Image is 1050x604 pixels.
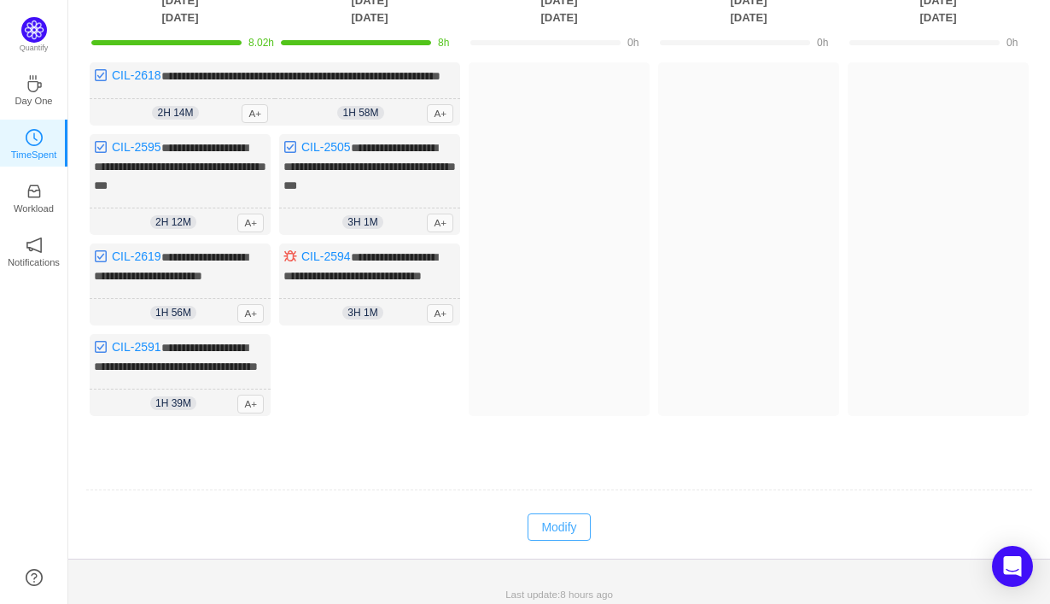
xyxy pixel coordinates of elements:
[94,140,108,154] img: 10318
[26,569,43,586] a: icon: question-circle
[14,201,54,216] p: Workload
[342,215,382,229] span: 3h 1m
[438,37,449,49] span: 8h
[337,106,383,120] span: 1h 58m
[283,140,297,154] img: 10318
[248,37,274,49] span: 8.02h
[817,37,828,49] span: 0h
[8,255,60,270] p: Notifications
[427,104,453,123] span: A+
[150,215,196,229] span: 2h 12m
[301,249,351,263] a: CIL-2594
[528,513,590,541] button: Modify
[26,129,43,146] i: icon: clock-circle
[94,249,108,263] img: 10318
[15,93,52,108] p: Day One
[427,214,453,232] span: A+
[560,589,613,600] span: 8 hours ago
[26,134,43,151] a: icon: clock-circleTimeSpent
[94,68,108,82] img: 10318
[26,75,43,92] i: icon: coffee
[242,104,268,123] span: A+
[94,340,108,354] img: 10318
[427,304,453,323] span: A+
[112,340,161,354] a: CIL-2591
[992,546,1033,587] div: Open Intercom Messenger
[112,68,161,82] a: CIL-2618
[20,43,49,55] p: Quantify
[237,214,264,232] span: A+
[150,306,196,320] span: 1h 56m
[1006,37,1018,49] span: 0h
[26,80,43,97] a: icon: coffeeDay One
[301,140,351,154] a: CIL-2505
[26,188,43,205] a: icon: inboxWorkload
[112,249,161,263] a: CIL-2619
[21,17,47,43] img: Quantify
[505,589,613,600] span: Last update:
[26,183,43,200] i: icon: inbox
[112,140,161,154] a: CIL-2595
[627,37,639,49] span: 0h
[152,106,198,120] span: 2h 14m
[26,237,43,254] i: icon: notification
[150,396,196,410] span: 1h 39m
[11,147,57,162] p: TimeSpent
[342,306,382,320] span: 3h 1m
[237,304,264,323] span: A+
[237,395,264,413] span: A+
[26,242,43,259] a: icon: notificationNotifications
[283,249,297,263] img: 10303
